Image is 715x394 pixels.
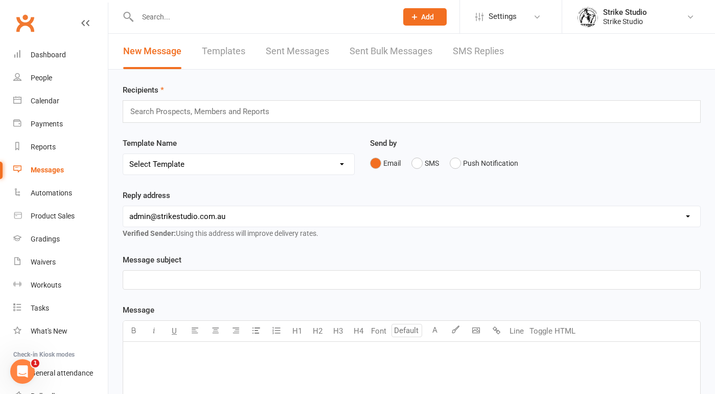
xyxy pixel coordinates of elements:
div: Waivers [31,258,56,266]
a: Automations [13,182,108,205]
a: General attendance kiosk mode [13,362,108,385]
a: Reports [13,136,108,159]
button: SMS [411,154,439,173]
div: Automations [31,189,72,197]
button: H1 [287,321,307,341]
div: Gradings [31,235,60,243]
span: 1 [31,359,39,367]
div: Strike Studio [603,8,647,17]
button: Font [368,321,389,341]
a: Payments [13,113,108,136]
div: Calendar [31,97,59,105]
div: Dashboard [31,51,66,59]
input: Search... [134,10,390,24]
div: Workouts [31,281,61,289]
a: Dashboard [13,43,108,67]
span: Using this address will improve delivery rates. [123,229,318,237]
label: Reply address [123,189,170,202]
button: A [425,321,445,341]
button: Line [506,321,527,341]
label: Recipients [123,84,164,96]
button: Toggle HTML [527,321,578,341]
div: Reports [31,143,56,151]
label: Send by [370,137,397,149]
a: Waivers [13,251,108,274]
label: Template Name [123,137,177,149]
input: Search Prospects, Members and Reports [129,105,279,118]
a: Templates [202,34,245,69]
a: Product Sales [13,205,108,228]
button: H3 [328,321,348,341]
button: U [164,321,184,341]
img: thumb_image1723780799.png [578,7,598,27]
strong: Verified Sender: [123,229,176,237]
div: General attendance [31,369,93,377]
div: What's New [31,327,67,335]
iframe: Intercom live chat [10,359,35,384]
a: Tasks [13,297,108,320]
button: Email [370,154,401,173]
a: Calendar [13,90,108,113]
button: Push Notification [450,154,518,173]
a: SMS Replies [453,34,504,69]
div: Messages [31,166,64,174]
div: Product Sales [31,212,75,220]
a: Messages [13,159,108,182]
a: Sent Bulk Messages [350,34,432,69]
label: Message subject [123,254,181,266]
a: What's New [13,320,108,343]
a: Clubworx [12,10,38,36]
a: People [13,67,108,90]
button: H2 [307,321,328,341]
button: Add [403,8,447,26]
div: Payments [31,120,63,128]
input: Default [391,324,422,337]
div: People [31,74,52,82]
label: Message [123,304,154,316]
a: Workouts [13,274,108,297]
span: Settings [489,5,517,28]
a: New Message [123,34,181,69]
span: Add [421,13,434,21]
a: Sent Messages [266,34,329,69]
div: Tasks [31,304,49,312]
a: Gradings [13,228,108,251]
div: Strike Studio [603,17,647,26]
button: H4 [348,321,368,341]
span: U [172,326,177,336]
